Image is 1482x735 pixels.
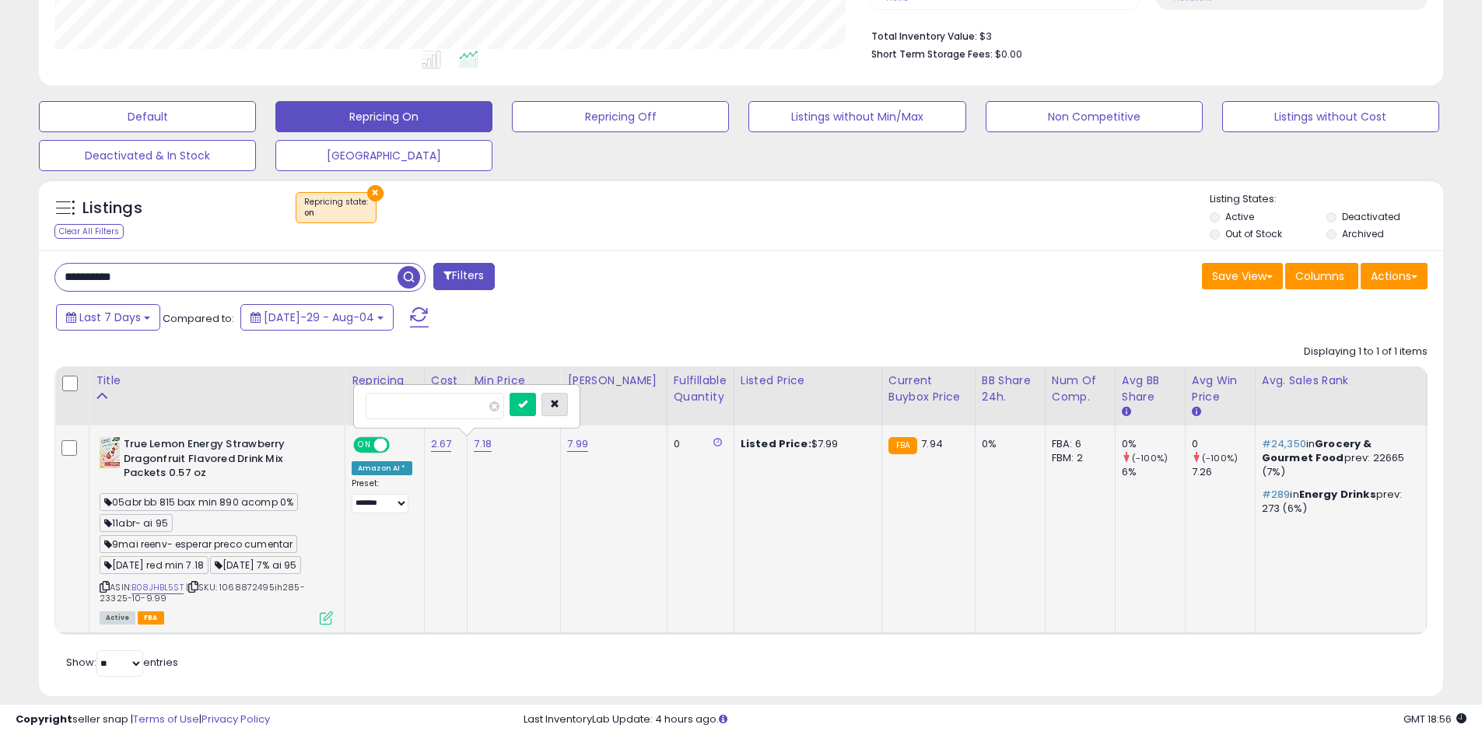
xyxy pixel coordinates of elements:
button: Repricing On [275,101,492,132]
div: Displaying 1 to 1 of 1 items [1304,345,1428,359]
button: Non Competitive [986,101,1203,132]
div: Avg. Sales Rank [1262,373,1420,389]
img: 51ZPyODheQL._SL40_.jpg [100,437,120,468]
label: Deactivated [1342,210,1400,223]
span: Columns [1295,268,1344,284]
li: $3 [871,26,1416,44]
span: Show: entries [66,655,178,670]
div: 7.26 [1192,465,1255,479]
b: Listed Price: [741,436,811,451]
b: Short Term Storage Fees: [871,47,993,61]
div: Num of Comp. [1052,373,1109,405]
div: Preset: [352,478,412,513]
span: 05abr bb 815 bax min 890 acomp 0% [100,493,298,511]
div: Fulfillable Quantity [674,373,727,405]
div: $7.99 [741,437,870,451]
span: 2025-08-12 18:56 GMT [1403,712,1466,726]
span: Last 7 Days [79,310,141,325]
span: 11abr- ai 95 [100,514,173,532]
label: Out of Stock [1225,227,1282,240]
div: Listed Price [741,373,875,389]
small: (-100%) [1202,452,1238,464]
span: Energy Drinks [1299,487,1376,502]
span: $0.00 [995,47,1022,61]
button: × [367,185,384,201]
small: Avg BB Share. [1122,405,1131,419]
span: #289 [1262,487,1291,502]
div: ASIN: [100,437,333,623]
small: (-100%) [1132,452,1168,464]
a: 7.18 [474,436,492,452]
b: Total Inventory Value: [871,30,977,43]
div: on [304,208,368,219]
p: in prev: 22665 (7%) [1262,437,1414,480]
a: Terms of Use [133,712,199,726]
div: Current Buybox Price [888,373,969,405]
div: Last InventoryLab Update: 4 hours ago. [524,712,1466,727]
span: | SKU: 1068872495ih285-23325-10-9.99 [100,581,305,604]
span: Compared to: [163,311,234,326]
button: [DATE]-29 - Aug-04 [240,304,394,331]
div: 0 [674,437,722,451]
div: FBA: 6 [1052,437,1103,451]
span: Grocery & Gourmet Food [1262,436,1372,465]
h5: Listings [82,198,142,219]
div: BB Share 24h. [982,373,1039,405]
button: Listings without Min/Max [748,101,965,132]
span: 9mai reenv- esperar preco cumentar [100,535,297,553]
span: #24,350 [1262,436,1306,451]
div: Cost [431,373,461,389]
button: [GEOGRAPHIC_DATA] [275,140,492,171]
button: Save View [1202,263,1283,289]
a: Privacy Policy [201,712,270,726]
div: 6% [1122,465,1185,479]
div: 0 [1192,437,1255,451]
button: Filters [433,263,494,290]
span: All listings currently available for purchase on Amazon [100,611,135,625]
button: Repricing Off [512,101,729,132]
b: True Lemon Energy Strawberry Dragonfruit Flavored Drink Mix Packets 0.57 oz [124,437,313,485]
div: [PERSON_NAME] [567,373,660,389]
p: in prev: 273 (6%) [1262,488,1414,516]
a: 2.67 [431,436,452,452]
div: Avg Win Price [1192,373,1249,405]
button: Columns [1285,263,1358,289]
div: Repricing [352,373,418,389]
small: Avg Win Price. [1192,405,1201,419]
div: 0% [982,437,1033,451]
div: Clear All Filters [54,224,124,239]
span: Repricing state : [304,196,368,219]
div: seller snap | | [16,712,270,727]
div: FBM: 2 [1052,451,1103,465]
button: Deactivated & In Stock [39,140,256,171]
span: [DATE] 7% ai 95 [210,556,301,574]
div: Title [96,373,338,389]
button: Listings without Cost [1222,101,1439,132]
span: [DATE] red min 7.18 [100,556,208,574]
div: Min Price [474,373,554,389]
strong: Copyright [16,712,72,726]
span: 7.94 [921,436,943,451]
span: FBA [138,611,164,625]
p: Listing States: [1210,192,1443,207]
label: Archived [1342,227,1384,240]
small: FBA [888,437,917,454]
span: OFF [387,439,412,452]
div: 0% [1122,437,1185,451]
label: Active [1225,210,1254,223]
a: B08JHBL5ST [131,581,184,594]
a: 7.99 [567,436,588,452]
button: Actions [1361,263,1428,289]
div: Amazon AI * [352,461,412,475]
button: Last 7 Days [56,304,160,331]
span: [DATE]-29 - Aug-04 [264,310,374,325]
button: Default [39,101,256,132]
div: Avg BB Share [1122,373,1179,405]
span: ON [355,439,374,452]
